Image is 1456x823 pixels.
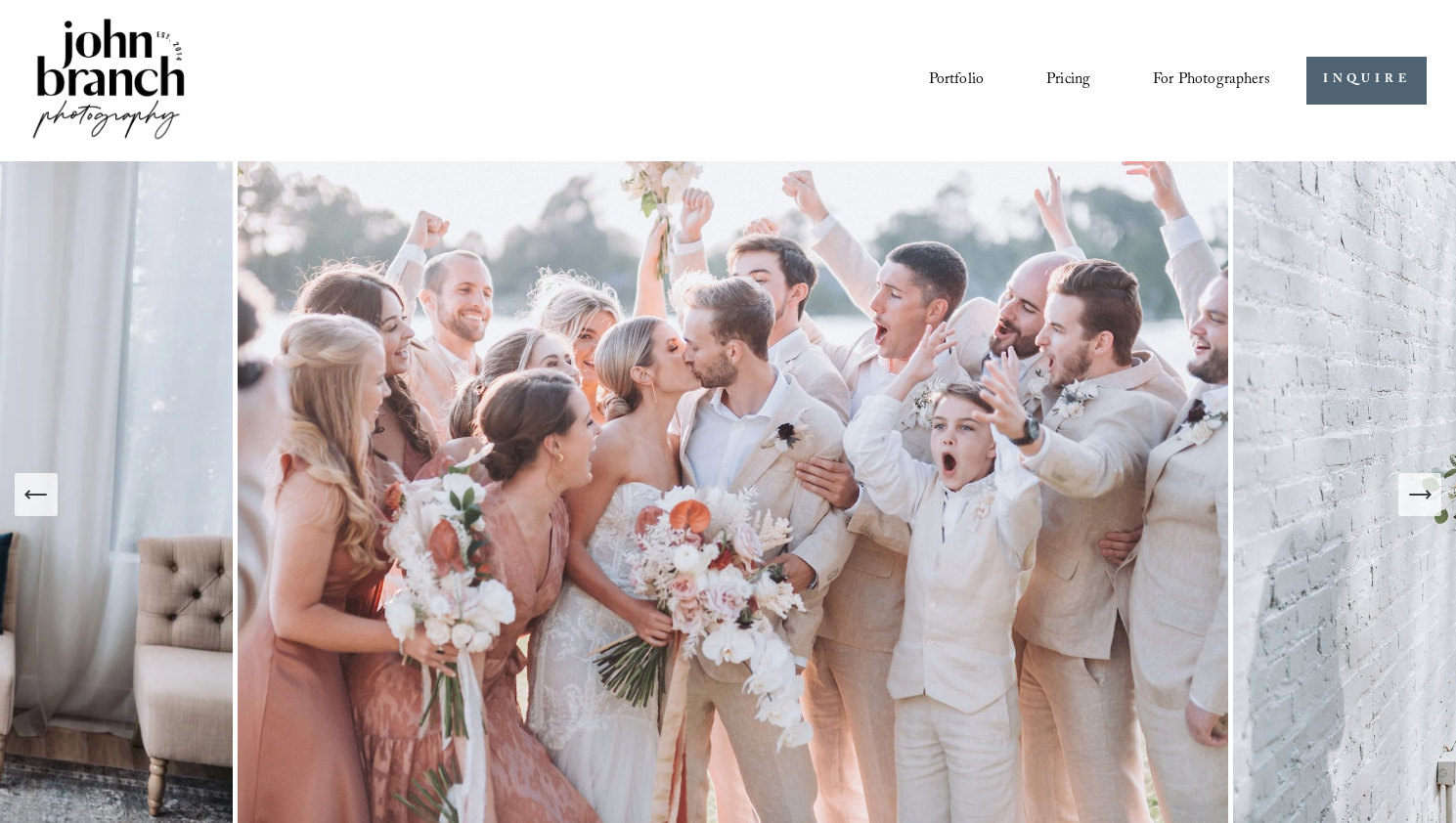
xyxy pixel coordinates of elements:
[1153,64,1270,97] a: folder dropdown
[1398,473,1441,516] button: Next Slide
[1046,64,1090,97] a: Pricing
[15,473,58,516] button: Previous Slide
[929,64,984,97] a: Portfolio
[29,15,188,147] img: John Branch IV Photography
[1306,57,1427,105] a: INQUIRE
[1153,65,1270,96] span: For Photographers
